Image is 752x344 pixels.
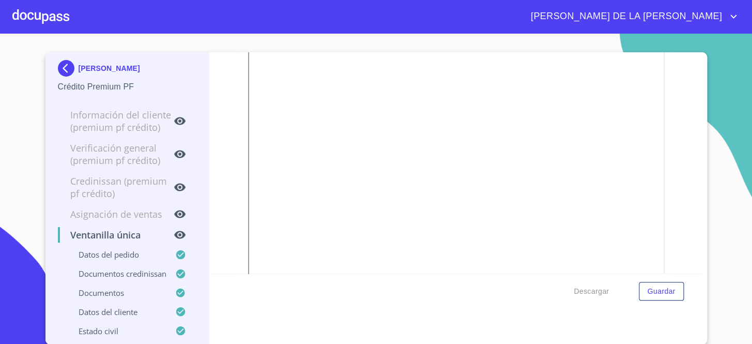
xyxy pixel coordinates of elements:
span: Guardar [647,285,675,298]
p: Estado Civil [58,326,176,336]
p: Datos del pedido [58,249,176,260]
p: Ventanilla única [58,229,174,241]
p: Documentos CrediNissan [58,268,176,279]
p: Datos del cliente [58,307,176,317]
button: Guardar [639,282,683,301]
p: [PERSON_NAME] [79,64,140,72]
div: [PERSON_NAME] [58,60,197,81]
button: account of current user [523,8,740,25]
p: Asignación de Ventas [58,208,174,220]
p: Documentos [58,288,176,298]
button: Descargar [570,282,613,301]
p: Crédito Premium PF [58,81,197,93]
span: Descargar [574,285,609,298]
iframe: Constancia de situación fiscal [248,2,665,280]
span: [PERSON_NAME] DE LA [PERSON_NAME] [523,8,727,25]
p: Verificación general (Premium PF crédito) [58,142,174,167]
p: Información del cliente (Premium PF crédito) [58,109,174,133]
img: Docupass spot blue [58,60,79,77]
p: Credinissan (Premium PF crédito) [58,175,174,200]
